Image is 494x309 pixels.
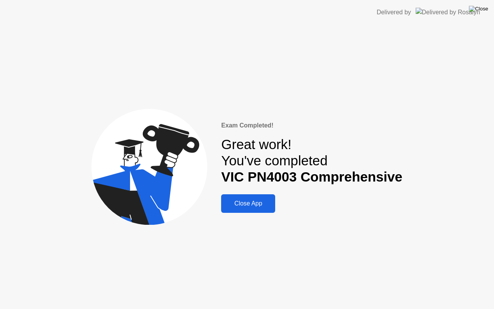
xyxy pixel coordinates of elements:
[221,194,275,213] button: Close App
[221,121,402,130] div: Exam Completed!
[377,8,411,17] div: Delivered by
[469,6,488,12] img: Close
[416,8,480,17] img: Delivered by Rosalyn
[221,136,402,185] div: Great work! You've completed
[223,200,273,207] div: Close App
[221,169,402,184] b: VIC PN4003 Comprehensive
